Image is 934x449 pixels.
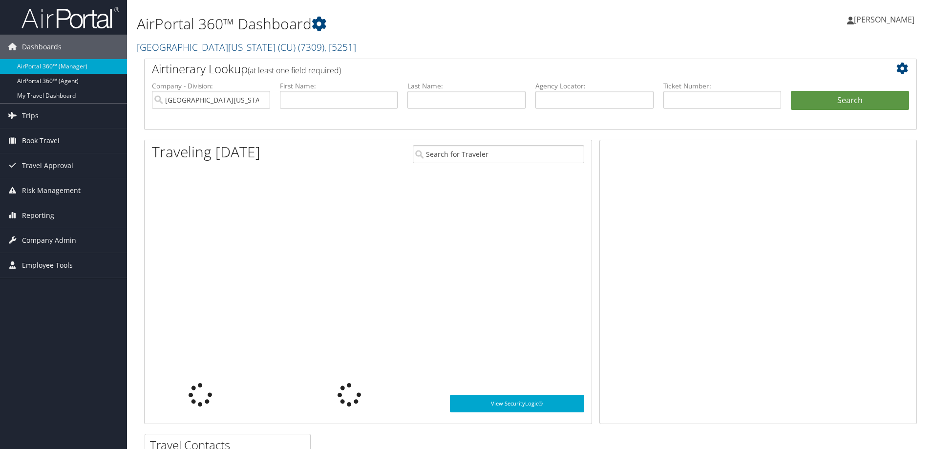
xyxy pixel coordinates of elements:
[22,178,81,203] span: Risk Management
[248,65,341,76] span: (at least one field required)
[22,153,73,178] span: Travel Approval
[22,203,54,228] span: Reporting
[298,41,324,54] span: ( 7309 )
[407,81,526,91] label: Last Name:
[152,81,270,91] label: Company - Division:
[535,81,654,91] label: Agency Locator:
[847,5,924,34] a: [PERSON_NAME]
[22,228,76,253] span: Company Admin
[21,6,119,29] img: airportal-logo.png
[663,81,782,91] label: Ticket Number:
[137,14,662,34] h1: AirPortal 360™ Dashboard
[22,35,62,59] span: Dashboards
[22,253,73,278] span: Employee Tools
[791,91,909,110] button: Search
[854,14,914,25] span: [PERSON_NAME]
[152,61,845,77] h2: Airtinerary Lookup
[22,104,39,128] span: Trips
[137,41,356,54] a: [GEOGRAPHIC_DATA][US_STATE] (CU)
[280,81,398,91] label: First Name:
[152,142,260,162] h1: Traveling [DATE]
[413,145,584,163] input: Search for Traveler
[22,128,60,153] span: Book Travel
[324,41,356,54] span: , [ 5251 ]
[450,395,584,412] a: View SecurityLogic®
